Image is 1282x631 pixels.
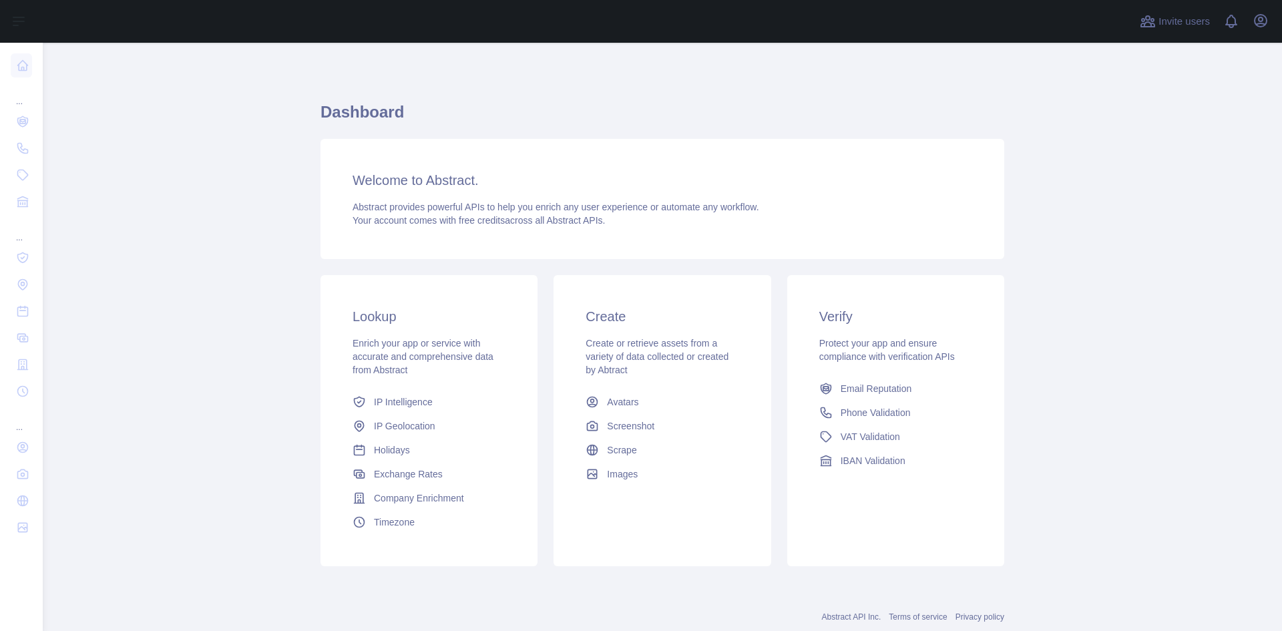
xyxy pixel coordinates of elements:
span: Screenshot [607,419,654,433]
span: IP Geolocation [374,419,435,433]
a: Scrape [580,438,744,462]
h1: Dashboard [320,101,1004,134]
span: Timezone [374,515,415,529]
a: Phone Validation [814,401,978,425]
span: Enrich your app or service with accurate and comprehensive data from Abstract [353,338,493,375]
h3: Welcome to Abstract. [353,171,972,190]
a: Holidays [347,438,511,462]
a: IP Intelligence [347,390,511,414]
a: IP Geolocation [347,414,511,438]
a: VAT Validation [814,425,978,449]
span: free credits [459,215,505,226]
span: Scrape [607,443,636,457]
button: Invite users [1137,11,1213,32]
a: Avatars [580,390,744,414]
a: Company Enrichment [347,486,511,510]
span: Images [607,467,638,481]
a: Exchange Rates [347,462,511,486]
span: Email Reputation [841,382,912,395]
a: Abstract API Inc. [822,612,881,622]
h3: Verify [819,307,972,326]
div: ... [11,216,32,243]
h3: Create [586,307,738,326]
span: Protect your app and ensure compliance with verification APIs [819,338,955,362]
span: Your account comes with across all Abstract APIs. [353,215,605,226]
a: Email Reputation [814,377,978,401]
span: Exchange Rates [374,467,443,481]
span: IP Intelligence [374,395,433,409]
span: Holidays [374,443,410,457]
div: ... [11,406,32,433]
a: Images [580,462,744,486]
span: Abstract provides powerful APIs to help you enrich any user experience or automate any workflow. [353,202,759,212]
span: Company Enrichment [374,491,464,505]
a: Screenshot [580,414,744,438]
span: IBAN Validation [841,454,905,467]
span: Invite users [1158,14,1210,29]
h3: Lookup [353,307,505,326]
a: Timezone [347,510,511,534]
a: Terms of service [889,612,947,622]
div: ... [11,80,32,107]
span: VAT Validation [841,430,900,443]
a: Privacy policy [955,612,1004,622]
span: Create or retrieve assets from a variety of data collected or created by Abtract [586,338,728,375]
span: Phone Validation [841,406,911,419]
span: Avatars [607,395,638,409]
a: IBAN Validation [814,449,978,473]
